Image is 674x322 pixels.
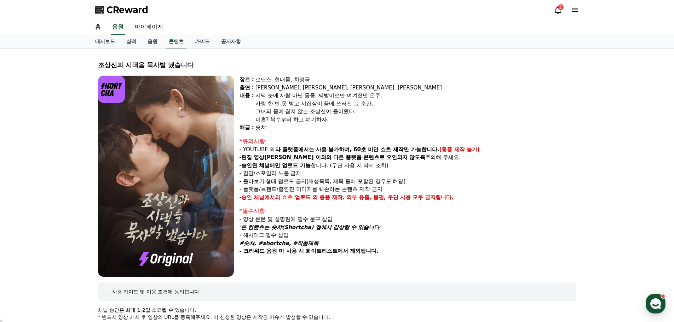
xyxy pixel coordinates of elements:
[240,123,254,131] div: 배급 :
[91,224,136,242] a: 설정
[240,169,576,177] p: - 결말/스포일러 노출 금지
[240,92,254,123] div: 내용 :
[439,146,480,153] strong: (롱폼 제작 불가)
[215,35,247,48] a: 공지사항
[240,231,576,239] p: - 해시태그 필수 삽입
[558,4,564,10] div: 2
[275,146,439,153] strong: 타 플랫폼에서는 사용 불가하며, 60초 미만 쇼츠 제작만 가능합니다.
[240,84,254,92] div: 출연 :
[111,20,125,35] a: 음원
[240,146,576,154] p: - YOUTUBE 외
[240,162,576,170] p: - 합니다. (무단 사용 시 삭제 조치)
[240,240,319,246] em: #숏챠, #shortcha, #작품제목
[22,235,27,240] span: 홈
[240,224,381,230] em: '본 컨텐츠는 숏챠(Shortcha) 앱에서 감상할 수 있습니다'
[255,92,576,100] div: 시댁 눈에 사람 아닌 몸종, 씨받이로만 여겨졌던 은주,
[319,194,454,200] strong: 롱폼 제작, 외부 유출, 불펌, 무단 사용 모두 금지됩니다.
[109,235,118,240] span: 설정
[240,177,576,186] p: - 몰아보기 형태 업로드 금지(재생목록, 제목 등에 포함된 경우도 해당)
[240,215,576,223] p: - 영상 본문 및 설명란에 필수 문구 삽입
[554,6,562,14] a: 2
[240,207,576,215] div: *필수사항
[90,35,121,48] a: 대시보드
[142,35,163,48] a: 음원
[240,248,379,254] strong: - 크리워드 음원 미 사용 시 화이트리스트에서 제외됩니다.
[98,314,576,321] p: * 반드시 영상 게시 후 영상의 URL을 등록해주세요. 미 신청한 영상은 저작권 이슈가 발생할 수 있습니다.
[121,35,142,48] a: 실적
[2,224,47,242] a: 홈
[240,193,576,201] p: -
[241,154,332,160] strong: 편집 영상[PERSON_NAME] 이외의
[255,76,576,84] div: 로맨스, 현대물, 치정극
[95,4,148,16] a: CReward
[90,20,106,35] a: 홈
[240,153,576,162] p: - 주의해 주세요.
[98,306,576,314] p: 채널 승인은 최대 1-2일 소요될 수 있습니다.
[129,20,169,35] a: 마이페이지
[240,185,576,193] p: - 플랫폼/브랜드/출연진 이미지를 훼손하는 콘텐츠 제작 금지
[189,35,215,48] a: 가이드
[240,76,254,84] div: 장르 :
[255,107,576,116] div: 그녀의 몸에 참지 않는 조상신이 들어왔다.
[333,154,426,160] strong: 다른 플랫폼 콘텐츠로 오인되지 않도록
[241,162,311,169] strong: 승인된 채널에만 업로드 가능
[47,224,91,242] a: 대화
[112,288,201,295] div: 사용 가이드 및 이용 조건에 동의합니다.
[98,76,234,277] img: video
[98,60,576,70] div: 조상신과 시댁을 묵사발 냈습니다
[255,84,576,92] div: [PERSON_NAME], [PERSON_NAME], [PERSON_NAME], [PERSON_NAME]
[240,137,576,146] div: *유의사항
[65,235,73,241] span: 대화
[241,194,318,200] strong: 승인 채널에서의 쇼츠 업로드 외
[166,35,186,48] a: 콘텐츠
[255,123,576,131] div: 숏챠
[255,100,576,108] div: 사랑 한 번 못 받고 시집살이 끝에 쓰러진 그 순간,
[98,76,125,103] img: logo
[106,4,148,16] span: CReward
[255,116,576,124] div: 이혼? 복수부터 하고 얘기하자.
